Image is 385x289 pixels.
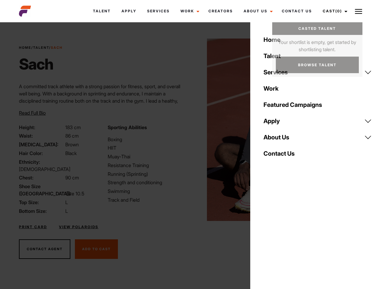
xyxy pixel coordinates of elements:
[260,129,375,145] a: About Us
[65,124,81,130] span: 183 cm
[108,188,189,195] li: Swimming
[335,9,342,13] span: (0)
[19,224,47,230] a: Print Card
[19,183,64,197] span: Shoe Size ([GEOGRAPHIC_DATA]):
[317,3,351,19] a: Cast(0)
[59,224,98,230] a: View Polaroids
[65,150,77,156] span: Black
[33,45,49,50] a: Talent
[108,196,189,204] li: Track and Field
[65,191,84,197] span: Size 10.5
[19,150,64,157] span: Hair Color:
[19,132,64,139] span: Waist:
[19,45,63,50] span: / /
[51,45,63,50] strong: Sach
[116,3,142,19] a: Apply
[108,179,189,186] li: Strength and conditioning
[108,144,189,151] li: HIIT
[175,3,203,19] a: Work
[19,45,31,50] a: Home
[260,145,375,162] a: Contact Us
[88,3,116,19] a: Talent
[276,3,317,19] a: Contact Us
[19,110,46,116] span: Read Full Bio
[108,136,189,143] li: Boxing
[19,158,64,166] span: Ethnicity:
[355,8,362,15] img: Burger icon
[19,109,46,117] button: Read Full Bio
[65,133,79,139] span: 86 cm
[203,3,238,19] a: Creators
[75,239,118,259] button: Add To Cast
[272,22,362,35] a: Casted Talent
[19,199,64,206] span: Top Size:
[65,175,79,181] span: 90 cm
[19,124,64,131] span: Height:
[260,97,375,113] a: Featured Campaigns
[260,32,375,48] a: Home
[260,113,375,129] a: Apply
[82,247,111,251] span: Add To Cast
[108,170,189,178] li: Running (Sprinting)
[238,3,276,19] a: About Us
[142,3,175,19] a: Services
[276,57,359,73] a: Browse Talent
[19,5,31,17] img: cropped-aefm-brand-fav-22-square.png
[65,141,79,148] span: Brown
[260,48,375,64] a: Talent
[108,162,189,169] li: Resistance Training
[19,141,64,148] span: [MEDICAL_DATA]:
[19,174,64,181] span: Chest:
[19,239,70,259] button: Contact Agent
[108,153,189,160] li: Muay-Thai
[65,208,68,214] span: L
[19,55,63,73] h1: Sach
[19,207,64,215] span: Bottom Size:
[272,35,362,53] p: Your shortlist is empty, get started by shortlisting talent.
[19,166,70,172] span: [DEMOGRAPHIC_DATA]
[260,64,375,80] a: Services
[65,199,68,205] span: L
[19,83,189,119] p: A committed track athlete with a strong passion for fitness, sport, and overall well being. With ...
[108,124,147,130] strong: Sporting Abilities
[260,80,375,97] a: Work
